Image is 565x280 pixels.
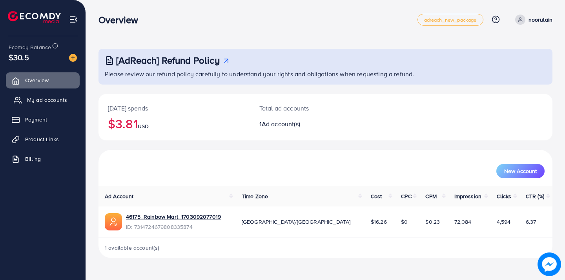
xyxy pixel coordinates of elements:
h3: Overview [98,14,144,26]
img: ic-ads-acc.e4c84228.svg [105,213,122,230]
a: 46175_Rainbow Mart_1703092077019 [126,213,221,221]
span: Impression [454,192,482,200]
a: noorulain [512,15,552,25]
span: Product Links [25,135,59,143]
img: image [538,252,561,276]
span: [GEOGRAPHIC_DATA]/[GEOGRAPHIC_DATA] [242,218,351,226]
a: Billing [6,151,80,167]
span: ID: 7314724679808335874 [126,223,221,231]
span: Ad account(s) [262,120,300,128]
span: Ad Account [105,192,134,200]
button: New Account [496,164,545,178]
h2: $3.81 [108,116,241,131]
span: $0.23 [425,218,440,226]
img: menu [69,15,78,24]
img: image [69,54,77,62]
p: [DATE] spends [108,103,241,113]
a: Overview [6,72,80,88]
a: Payment [6,112,80,127]
span: USD [138,122,149,130]
span: 6.37 [526,218,536,226]
a: Product Links [6,131,80,147]
span: $16.26 [371,218,387,226]
span: CPC [401,192,411,200]
span: 4,594 [497,218,511,226]
span: Payment [25,116,47,123]
span: $0 [401,218,408,226]
span: Clicks [497,192,512,200]
span: $30.5 [9,52,29,63]
span: Cost [371,192,382,200]
span: New Account [504,168,537,174]
a: adreach_new_package [417,14,483,26]
span: My ad accounts [27,96,67,104]
h2: 1 [259,120,354,128]
span: adreach_new_package [424,17,477,22]
span: CPM [425,192,436,200]
span: Overview [25,76,49,84]
span: 1 available account(s) [105,244,160,252]
span: Ecomdy Balance [9,43,51,51]
span: Time Zone [242,192,268,200]
img: logo [8,11,61,23]
p: Total ad accounts [259,103,354,113]
span: 72,084 [454,218,472,226]
span: CTR (%) [526,192,544,200]
p: Please review our refund policy carefully to understand your rights and obligations when requesti... [105,69,548,79]
p: noorulain [529,15,552,24]
a: My ad accounts [6,92,80,108]
h3: [AdReach] Refund Policy [116,55,220,66]
span: Billing [25,155,41,163]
